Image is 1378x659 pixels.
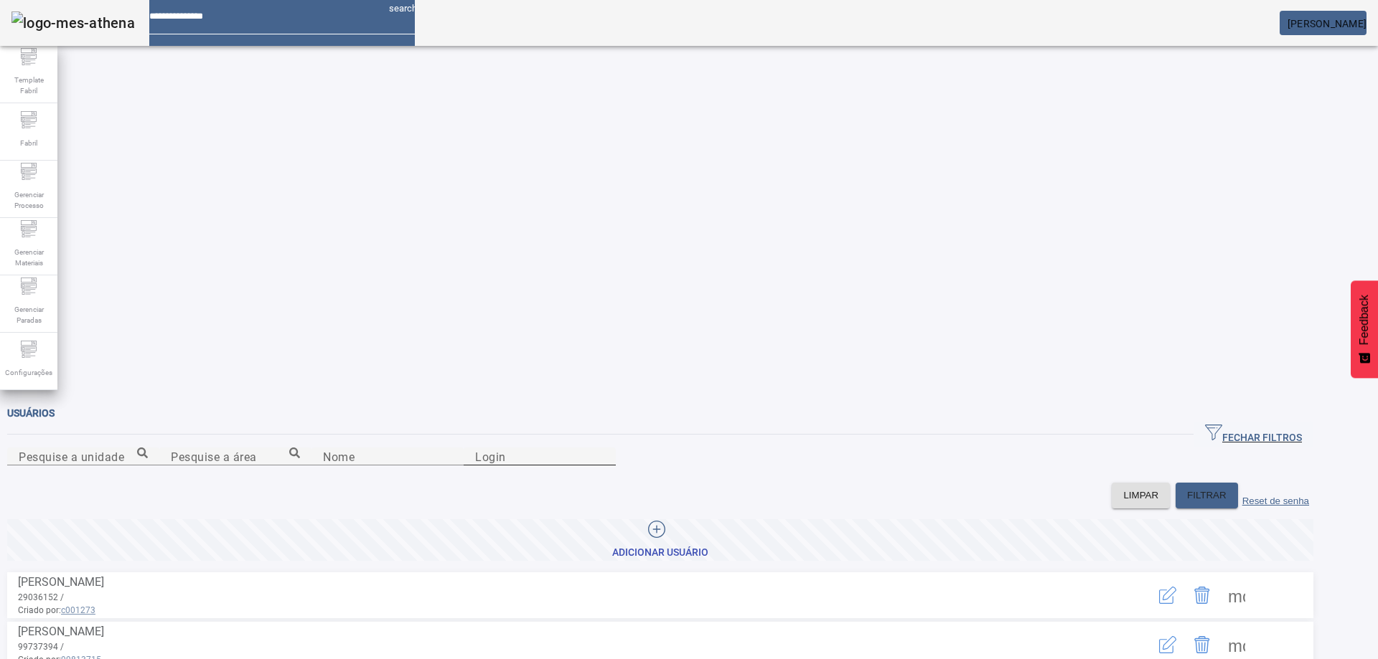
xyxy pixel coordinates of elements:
span: Gerenciar Processo [7,185,50,215]
input: Number [171,448,300,465]
mat-label: Pesquise a área [171,450,257,463]
input: Number [19,448,148,465]
span: [PERSON_NAME] [18,625,104,638]
button: Feedback - Mostrar pesquisa [1351,280,1378,378]
mat-label: Nome [323,450,355,463]
span: [PERSON_NAME] [18,575,104,589]
button: Adicionar Usuário [7,519,1313,561]
button: Reset de senha [1238,483,1313,508]
span: Fabril [16,133,42,153]
span: 99737394 / [18,642,64,652]
span: FILTRAR [1187,488,1227,503]
span: FECHAR FILTROS [1205,424,1302,445]
span: Template Fabril [7,70,50,100]
span: Configurações [1,363,57,382]
div: Adicionar Usuário [612,546,708,560]
button: Mais [1219,578,1254,612]
mat-label: Login [475,450,506,463]
span: c001273 [61,605,95,615]
button: FILTRAR [1176,483,1238,508]
button: FECHAR FILTROS [1194,422,1313,447]
mat-label: Pesquise a unidade [19,450,124,463]
span: [PERSON_NAME] [1288,18,1367,29]
span: Gerenciar Materiais [7,242,50,272]
span: Criado por: [18,604,1095,617]
span: LIMPAR [1123,488,1158,503]
img: logo-mes-athena [11,11,135,34]
span: Gerenciar Paradas [7,300,50,330]
button: Delete [1185,578,1219,612]
span: Feedback [1358,295,1371,345]
span: Usuários [7,407,55,419]
button: LIMPAR [1112,483,1170,508]
span: 29036152 / [18,592,64,602]
label: Reset de senha [1242,496,1309,506]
